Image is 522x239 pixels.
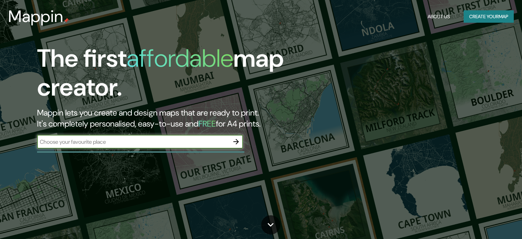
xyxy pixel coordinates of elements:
button: Create yourmap [464,10,514,23]
button: About Us [425,10,453,23]
img: mappin-pin [63,18,69,23]
h2: Mappin lets you create and design maps that are ready to print. It's completely personalised, eas... [37,107,298,129]
iframe: Help widget launcher [461,212,514,231]
h3: Mappin [8,7,63,26]
h1: affordable [127,42,233,74]
h1: The first map creator. [37,44,298,107]
h5: FREE [198,118,216,129]
input: Choose your favourite place [37,138,229,146]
